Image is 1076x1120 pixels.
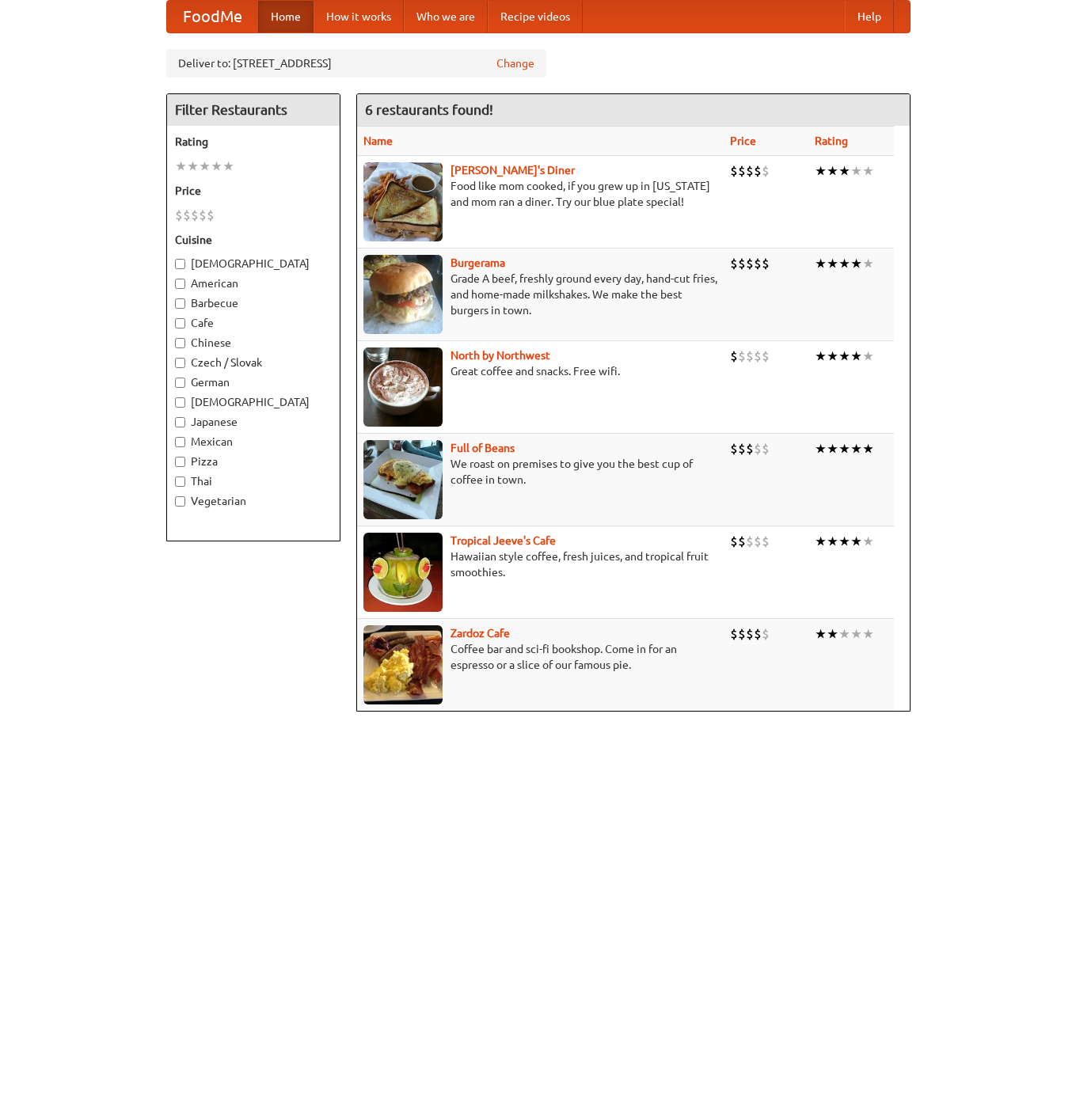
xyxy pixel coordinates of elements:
[730,625,738,643] li: $
[175,338,185,348] input: Chinese
[815,255,827,272] li: ★
[838,625,850,643] li: ★
[175,295,332,311] label: Barbecue
[754,162,762,180] li: $
[827,162,838,180] li: ★
[746,440,754,457] li: $
[850,255,862,272] li: ★
[730,135,756,147] a: Price
[838,533,850,550] li: ★
[762,533,770,550] li: $
[363,178,717,210] p: Food like mom cooked, if you grew up in [US_STATE] and mom ran a diner. Try our blue plate special!
[175,454,332,469] label: Pizza
[845,1,894,32] a: Help
[451,256,505,269] b: Burgerama
[175,358,185,368] input: Czech / Slovak
[199,158,211,175] li: ★
[754,533,762,550] li: $
[815,162,827,180] li: ★
[815,625,827,643] li: ★
[211,158,222,175] li: ★
[175,397,185,408] input: [DEMOGRAPHIC_DATA]
[363,347,443,427] img: north.jpg
[738,162,746,180] li: $
[175,374,332,390] label: German
[838,162,850,180] li: ★
[175,232,332,248] h5: Cuisine
[862,162,874,180] li: ★
[175,437,185,447] input: Mexican
[754,440,762,457] li: $
[827,347,838,365] li: ★
[175,318,185,328] input: Cafe
[175,476,185,487] input: Thai
[363,456,717,488] p: We roast on premises to give you the best cup of coffee in town.
[191,207,199,224] li: $
[451,534,556,547] a: Tropical Jeeve's Cafe
[175,417,185,427] input: Japanese
[738,440,746,457] li: $
[730,255,738,272] li: $
[862,533,874,550] li: ★
[815,135,848,147] a: Rating
[746,347,754,365] li: $
[363,162,443,241] img: sallys.jpg
[175,298,185,309] input: Barbecue
[730,162,738,180] li: $
[730,347,738,365] li: $
[451,442,515,454] a: Full of Beans
[451,627,510,640] b: Zardoz Cafe
[738,347,746,365] li: $
[175,493,332,509] label: Vegetarian
[175,473,332,489] label: Thai
[451,349,550,362] a: North by Northwest
[175,275,332,291] label: American
[850,162,862,180] li: ★
[862,255,874,272] li: ★
[815,533,827,550] li: ★
[175,355,332,370] label: Czech / Slovak
[815,440,827,457] li: ★
[175,315,332,331] label: Cafe
[754,255,762,272] li: $
[451,164,575,177] b: [PERSON_NAME]'s Diner
[175,414,332,430] label: Japanese
[862,625,874,643] li: ★
[175,279,185,289] input: American
[746,162,754,180] li: $
[827,533,838,550] li: ★
[167,94,340,126] h4: Filter Restaurants
[167,1,258,32] a: FoodMe
[363,440,443,519] img: beans.jpg
[175,496,185,507] input: Vegetarian
[363,549,717,580] p: Hawaiian style coffee, fresh juices, and tropical fruit smoothies.
[754,625,762,643] li: $
[175,256,332,271] label: [DEMOGRAPHIC_DATA]
[175,434,332,450] label: Mexican
[762,255,770,272] li: $
[862,440,874,457] li: ★
[175,378,185,388] input: German
[838,255,850,272] li: ★
[175,158,187,175] li: ★
[363,255,443,334] img: burgerama.jpg
[738,255,746,272] li: $
[762,440,770,457] li: $
[207,207,215,224] li: $
[730,440,738,457] li: $
[175,134,332,150] h5: Rating
[175,394,332,410] label: [DEMOGRAPHIC_DATA]
[488,1,583,32] a: Recipe videos
[827,625,838,643] li: ★
[314,1,404,32] a: How it works
[363,271,717,318] p: Grade A beef, freshly ground every day, hand-cut fries, and home-made milkshakes. We make the bes...
[199,207,207,224] li: $
[175,335,332,351] label: Chinese
[166,49,546,78] div: Deliver to: [STREET_ADDRESS]
[258,1,314,32] a: Home
[363,135,393,147] a: Name
[738,533,746,550] li: $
